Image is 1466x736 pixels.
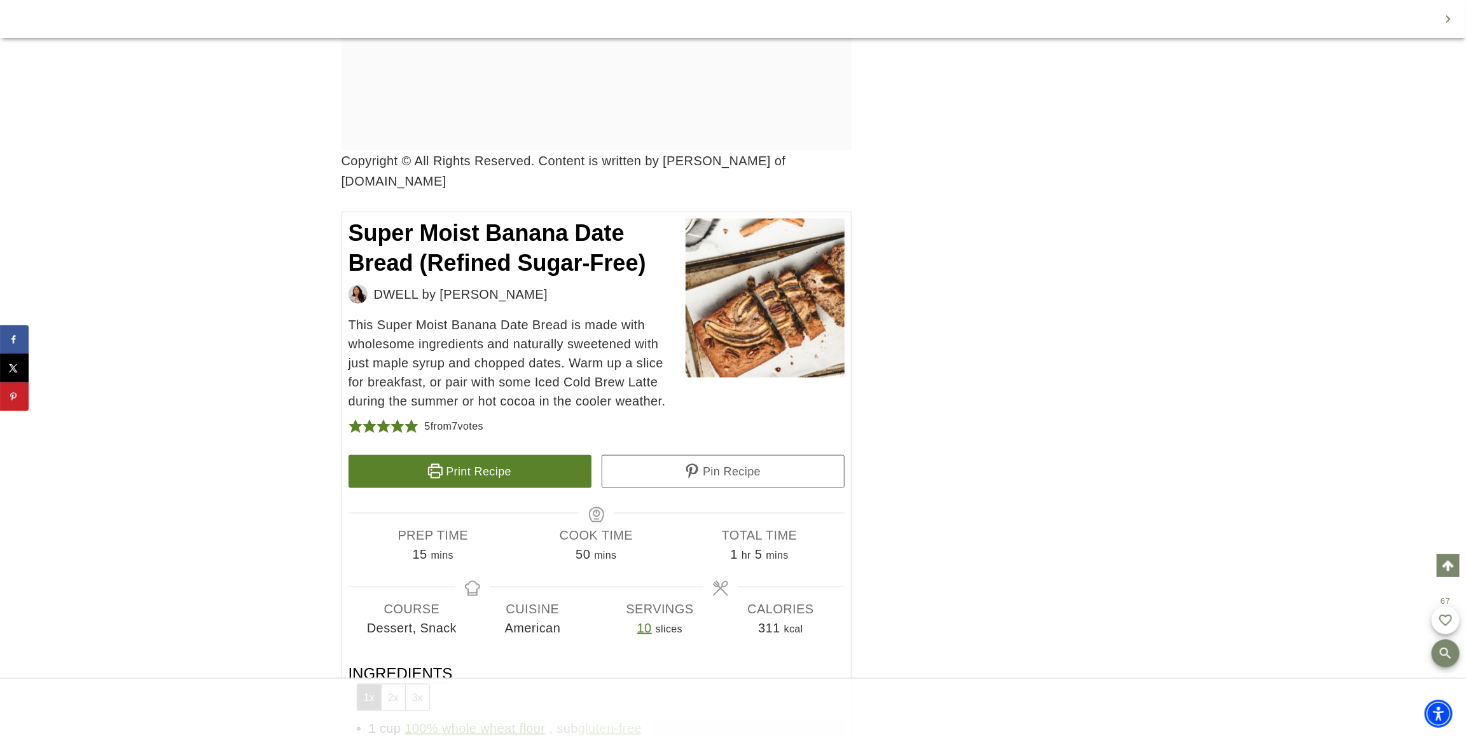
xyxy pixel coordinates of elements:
[730,547,738,561] span: 1
[637,621,652,635] a: Adjust recipe servings
[391,417,405,436] span: Rate this recipe 4 out of 5 stars
[342,151,852,191] p: Copyright © All Rights Reserved. Content is written by [PERSON_NAME] of [DOMAIN_NAME]
[473,599,593,618] span: Cuisine
[473,618,593,637] span: American
[349,455,591,488] a: Print Recipe
[405,417,418,436] span: Rate this recipe 5 out of 5 stars
[431,550,453,561] span: mins
[600,599,721,618] span: Servings
[576,547,590,561] span: 50
[413,547,427,561] span: 15
[678,526,841,545] span: Total Time
[656,624,682,634] span: slices
[349,315,845,411] span: This Super Moist Banana Date Bread is made with wholesome ingredients and naturally sweetened wit...
[363,417,377,436] span: Rate this recipe 2 out of 5 stars
[349,664,453,711] span: Ingredients
[721,599,841,618] span: Calories
[425,421,431,432] span: 5
[502,679,965,736] iframe: Advertisement
[742,550,751,561] span: hr
[755,547,763,561] span: 5
[352,618,473,637] span: Dessert, Snack
[515,526,678,545] span: Cook Time
[784,624,803,634] span: kcal
[349,220,646,276] span: Super Moist Banana Date Bread (Refined Sugar-Free)
[374,285,548,304] span: DWELL by [PERSON_NAME]
[377,417,391,436] span: Rate this recipe 3 out of 5 stars
[1437,554,1460,577] a: Scroll to top
[686,219,845,378] img: sliced banana bread walnuts dates
[425,417,483,436] div: from votes
[349,417,363,436] span: Rate this recipe 1 out of 5 stars
[766,550,788,561] span: mins
[758,621,780,635] span: 311
[452,421,457,432] span: 7
[352,599,473,618] span: Course
[594,550,616,561] span: mins
[1425,700,1453,728] div: Accessibility Menu
[602,455,845,488] a: Pin Recipe
[352,526,515,545] span: Prep Time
